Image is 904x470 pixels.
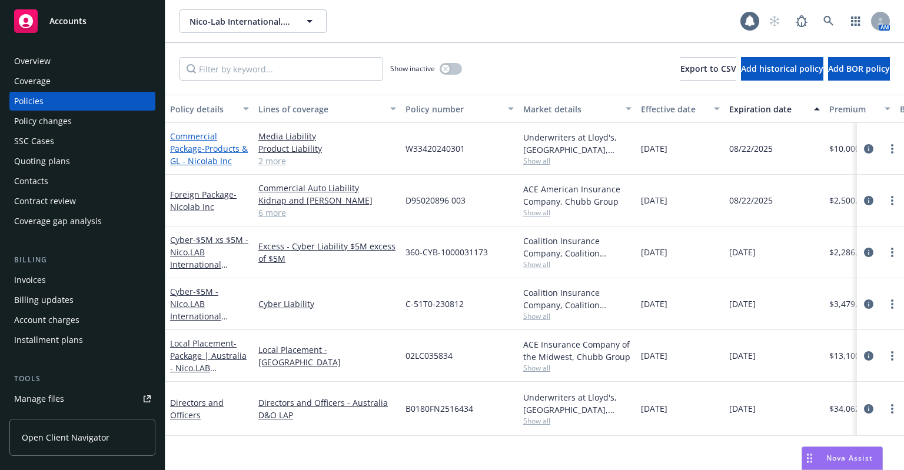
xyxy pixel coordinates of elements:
[829,246,867,258] span: $2,286.07
[826,453,873,463] span: Nova Assist
[741,57,823,81] button: Add historical policy
[406,246,488,258] span: 360-CYB-1000031173
[641,402,667,415] span: [DATE]
[258,240,396,265] a: Excess - Cyber Liability $5M excess of $5M
[406,349,453,362] span: 02LC035834
[523,311,632,321] span: Show all
[729,298,756,310] span: [DATE]
[258,206,396,219] a: 6 more
[523,156,632,166] span: Show all
[829,194,867,206] span: $2,500.00
[862,142,876,156] a: circleInformation
[885,349,899,363] a: more
[390,64,435,74] span: Show inactive
[170,286,221,334] a: Cyber
[885,297,899,311] a: more
[729,142,773,155] span: 08/22/2025
[258,396,396,421] a: Directors and Officers - Australia D&O LAP
[14,92,44,111] div: Policies
[885,245,899,259] a: more
[523,259,632,269] span: Show all
[729,194,773,206] span: 08/22/2025
[885,402,899,416] a: more
[523,416,632,426] span: Show all
[729,402,756,415] span: [DATE]
[763,9,786,33] a: Start snowing
[641,142,667,155] span: [DATE]
[170,286,228,334] span: - $5M - Nico.LAB International Limited
[523,391,632,416] div: Underwriters at Lloyd's, [GEOGRAPHIC_DATA], [PERSON_NAME] of [GEOGRAPHIC_DATA], Howden Broking Group
[729,246,756,258] span: [DATE]
[406,298,464,310] span: C-51T0-230812
[258,130,396,142] a: Media Liability
[170,234,248,282] span: - $5M xs $5M - Nico.LAB International Limited
[829,402,872,415] span: $34,062.00
[523,208,632,218] span: Show all
[406,103,501,115] div: Policy number
[9,389,155,408] a: Manage files
[636,95,724,123] button: Effective date
[170,397,224,421] a: Directors and Officers
[829,103,878,115] div: Premium
[14,52,51,71] div: Overview
[258,142,396,155] a: Product Liability
[9,152,155,171] a: Quoting plans
[170,338,247,398] a: Local Placement
[519,95,636,123] button: Market details
[190,15,291,28] span: Nico-Lab International, Ltd
[641,103,707,115] div: Effective date
[680,63,736,74] span: Export to CSV
[523,286,632,311] div: Coalition Insurance Company, Coalition Insurance Solutions (Carrier), Elkington [PERSON_NAME] [PE...
[9,271,155,289] a: Invoices
[523,183,632,208] div: ACE American Insurance Company, Chubb Group
[170,131,248,166] a: Commercial Package
[523,131,632,156] div: Underwriters at Lloyd's, [GEOGRAPHIC_DATA], [PERSON_NAME] of [GEOGRAPHIC_DATA], [GEOGRAPHIC_DATA]
[170,189,237,212] a: Foreign Package
[844,9,868,33] a: Switch app
[817,9,840,33] a: Search
[49,16,87,26] span: Accounts
[523,363,632,373] span: Show all
[641,298,667,310] span: [DATE]
[258,344,396,368] a: Local Placement - [GEOGRAPHIC_DATA]
[406,142,465,155] span: W33420240301
[9,291,155,309] a: Billing updates
[523,235,632,259] div: Coalition Insurance Company, Coalition Insurance Solutions (Carrier), Elkington [PERSON_NAME] [PE...
[724,95,825,123] button: Expiration date
[862,402,876,416] a: circleInformation
[401,95,519,123] button: Policy number
[258,155,396,167] a: 2 more
[829,298,867,310] span: $3,479.43
[14,192,76,211] div: Contract review
[170,103,236,115] div: Policy details
[258,194,396,206] a: Kidnap and [PERSON_NAME]
[14,331,83,349] div: Installment plans
[9,331,155,349] a: Installment plans
[802,447,817,469] div: Drag to move
[828,57,890,81] button: Add BOR policy
[829,349,872,362] span: $13,100.00
[523,103,619,115] div: Market details
[802,446,883,470] button: Nova Assist
[9,192,155,211] a: Contract review
[523,338,632,363] div: ACE Insurance Company of the Midwest, Chubb Group
[9,254,155,266] div: Billing
[641,246,667,258] span: [DATE]
[829,142,872,155] span: $10,000.00
[9,52,155,71] a: Overview
[885,142,899,156] a: more
[14,271,46,289] div: Invoices
[180,9,327,33] button: Nico-Lab International, Ltd
[14,72,51,91] div: Coverage
[14,389,64,408] div: Manage files
[641,194,667,206] span: [DATE]
[170,189,237,212] span: - Nicolab Inc
[14,112,72,131] div: Policy changes
[170,234,248,282] a: Cyber
[258,182,396,194] a: Commercial Auto Liability
[862,297,876,311] a: circleInformation
[22,431,109,444] span: Open Client Navigator
[9,112,155,131] a: Policy changes
[180,57,383,81] input: Filter by keyword...
[406,194,466,206] span: D95020896 003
